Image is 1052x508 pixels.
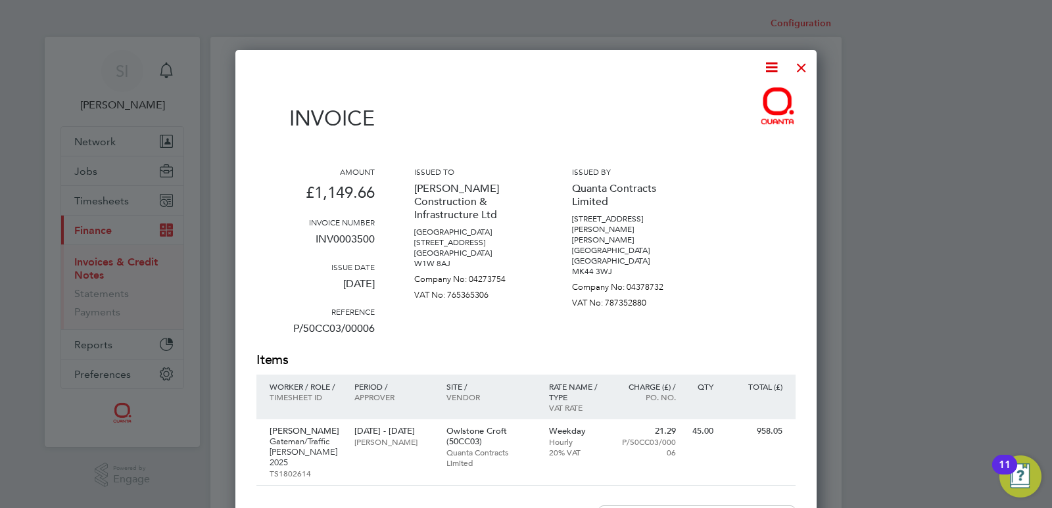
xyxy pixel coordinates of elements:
[256,217,375,227] h3: Invoice number
[414,285,533,300] p: VAT No: 765365306
[572,214,690,245] p: [STREET_ADDRESS][PERSON_NAME][PERSON_NAME]
[414,166,533,177] h3: Issued to
[689,426,713,436] p: 45.00
[354,381,433,392] p: Period /
[572,266,690,277] p: MK44 3WJ
[619,392,676,402] p: Po. No.
[549,436,606,447] p: Hourly
[619,436,676,457] p: P/50CC03/00006
[619,381,676,392] p: Charge (£) /
[256,272,375,306] p: [DATE]
[759,86,796,126] img: quantacontracts-logo-remittance.png
[256,166,375,177] h3: Amount
[270,468,341,478] p: TS1802614
[256,177,375,217] p: £1,149.66
[256,227,375,262] p: INV0003500
[446,392,536,402] p: Vendor
[572,292,690,308] p: VAT No: 787352880
[256,306,375,317] h3: Reference
[414,177,533,227] p: [PERSON_NAME] Construction & Infrastructure Ltd
[256,317,375,351] p: P/50CC03/00006
[256,262,375,272] h3: Issue date
[689,381,713,392] p: QTY
[727,426,782,436] p: 958.05
[572,256,690,266] p: [GEOGRAPHIC_DATA]
[549,447,606,457] p: 20% VAT
[414,269,533,285] p: Company No: 04273754
[572,177,690,214] p: Quanta Contracts Limited
[619,426,676,436] p: 21.29
[446,381,536,392] p: Site /
[414,258,533,269] p: W1W 8AJ
[414,248,533,258] p: [GEOGRAPHIC_DATA]
[549,402,606,413] p: VAT rate
[354,426,433,436] p: [DATE] - [DATE]
[354,392,433,402] p: Approver
[572,277,690,292] p: Company No: 04378732
[414,227,533,237] p: [GEOGRAPHIC_DATA]
[270,436,341,468] p: Gateman/Traffic [PERSON_NAME] 2025
[446,447,536,468] p: Quanta Contracts Limited
[256,106,375,131] h1: Invoice
[999,465,1011,482] div: 11
[572,166,690,177] h3: Issued by
[270,381,341,392] p: Worker / Role /
[270,392,341,402] p: Timesheet ID
[549,381,606,402] p: Rate name / type
[414,237,533,248] p: [STREET_ADDRESS]
[999,455,1041,497] button: Open Resource Center, 11 new notifications
[727,381,782,392] p: Total (£)
[572,245,690,256] p: [GEOGRAPHIC_DATA]
[446,426,536,447] p: Owlstone Croft (50CC03)
[270,426,341,436] p: [PERSON_NAME]
[549,426,606,436] p: Weekday
[354,436,433,447] p: [PERSON_NAME]
[256,351,796,369] h2: Items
